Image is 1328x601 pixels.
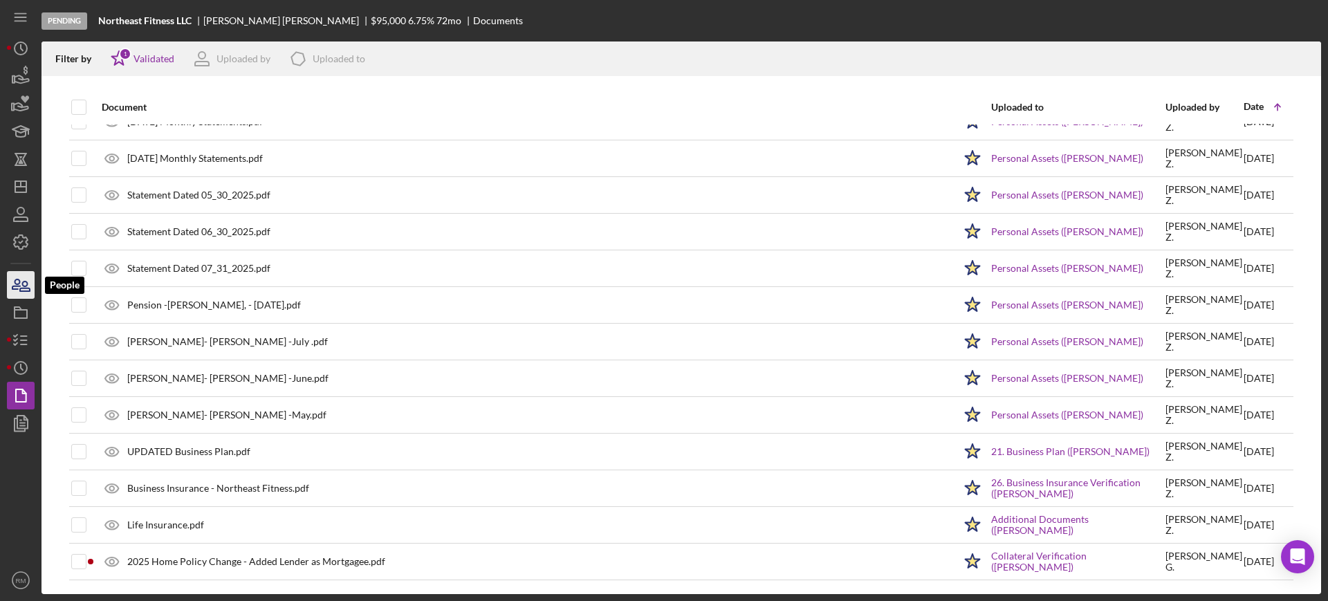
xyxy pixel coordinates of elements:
[127,373,329,384] div: [PERSON_NAME]- [PERSON_NAME] -June.pdf
[1165,221,1242,243] div: [PERSON_NAME] Z .
[127,556,385,567] div: 2025 Home Policy Change - Added Lender as Mortgagee.pdf
[55,53,102,64] div: Filter by
[127,153,263,164] div: [DATE] Monthly Statements.pdf
[991,514,1164,536] a: Additional Documents ([PERSON_NAME])
[991,189,1143,201] a: Personal Assets ([PERSON_NAME])
[1244,251,1291,286] div: [DATE]
[1165,514,1242,536] div: [PERSON_NAME] Z .
[1244,324,1291,359] div: [DATE]
[1165,441,1242,463] div: [PERSON_NAME] Z .
[1244,178,1291,212] div: [DATE]
[313,53,365,64] div: Uploaded to
[102,102,954,113] div: Document
[216,53,270,64] div: Uploaded by
[119,48,131,60] div: 1
[1165,147,1242,169] div: [PERSON_NAME] Z .
[127,483,309,494] div: Business Insurance - Northeast Fitness.pdf
[1165,367,1242,389] div: [PERSON_NAME] Z .
[991,299,1143,311] a: Personal Assets ([PERSON_NAME])
[991,263,1143,274] a: Personal Assets ([PERSON_NAME])
[991,446,1150,457] a: 21. Business Plan ([PERSON_NAME])
[1244,361,1291,396] div: [DATE]
[1244,214,1291,249] div: [DATE]
[127,446,250,457] div: UPDATED Business Plan.pdf
[133,53,174,64] div: Validated
[1165,184,1242,206] div: [PERSON_NAME] Z .
[1281,540,1314,573] div: Open Intercom Messenger
[991,153,1143,164] a: Personal Assets ([PERSON_NAME])
[991,551,1164,573] a: Collateral Verification ([PERSON_NAME])
[127,189,270,201] div: Statement Dated 05_30_2025.pdf
[203,15,371,26] div: [PERSON_NAME] [PERSON_NAME]
[7,566,35,594] button: RM
[127,409,326,420] div: [PERSON_NAME]- [PERSON_NAME] -May.pdf
[991,336,1143,347] a: Personal Assets ([PERSON_NAME])
[1244,101,1264,112] div: Date
[127,299,301,311] div: Pension -[PERSON_NAME], - [DATE].pdf
[41,12,87,30] div: Pending
[1165,404,1242,426] div: [PERSON_NAME] Z .
[991,102,1164,113] div: Uploaded to
[436,15,461,26] div: 72 mo
[1165,294,1242,316] div: [PERSON_NAME] Z .
[1165,551,1242,573] div: [PERSON_NAME] G .
[991,373,1143,384] a: Personal Assets ([PERSON_NAME])
[1165,102,1242,113] div: Uploaded by
[991,477,1164,499] a: 26. Business Insurance Verification ([PERSON_NAME])
[1244,434,1291,469] div: [DATE]
[1165,477,1242,499] div: [PERSON_NAME] Z .
[1244,141,1291,176] div: [DATE]
[1165,331,1242,353] div: [PERSON_NAME] Z .
[1244,508,1291,542] div: [DATE]
[991,226,1143,237] a: Personal Assets ([PERSON_NAME])
[1165,257,1242,279] div: [PERSON_NAME] Z .
[473,15,523,26] div: Documents
[1244,398,1291,432] div: [DATE]
[371,15,406,26] div: $95,000
[1244,471,1291,506] div: [DATE]
[16,577,26,584] text: RM
[127,336,328,347] div: [PERSON_NAME]- [PERSON_NAME] -July .pdf
[408,15,434,26] div: 6.75 %
[127,263,270,274] div: Statement Dated 07_31_2025.pdf
[1244,544,1291,579] div: [DATE]
[1244,288,1291,322] div: [DATE]
[127,519,204,530] div: Life Insurance.pdf
[127,226,270,237] div: Statement Dated 06_30_2025.pdf
[98,15,192,26] b: Northeast Fitness LLC
[991,409,1143,420] a: Personal Assets ([PERSON_NAME])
